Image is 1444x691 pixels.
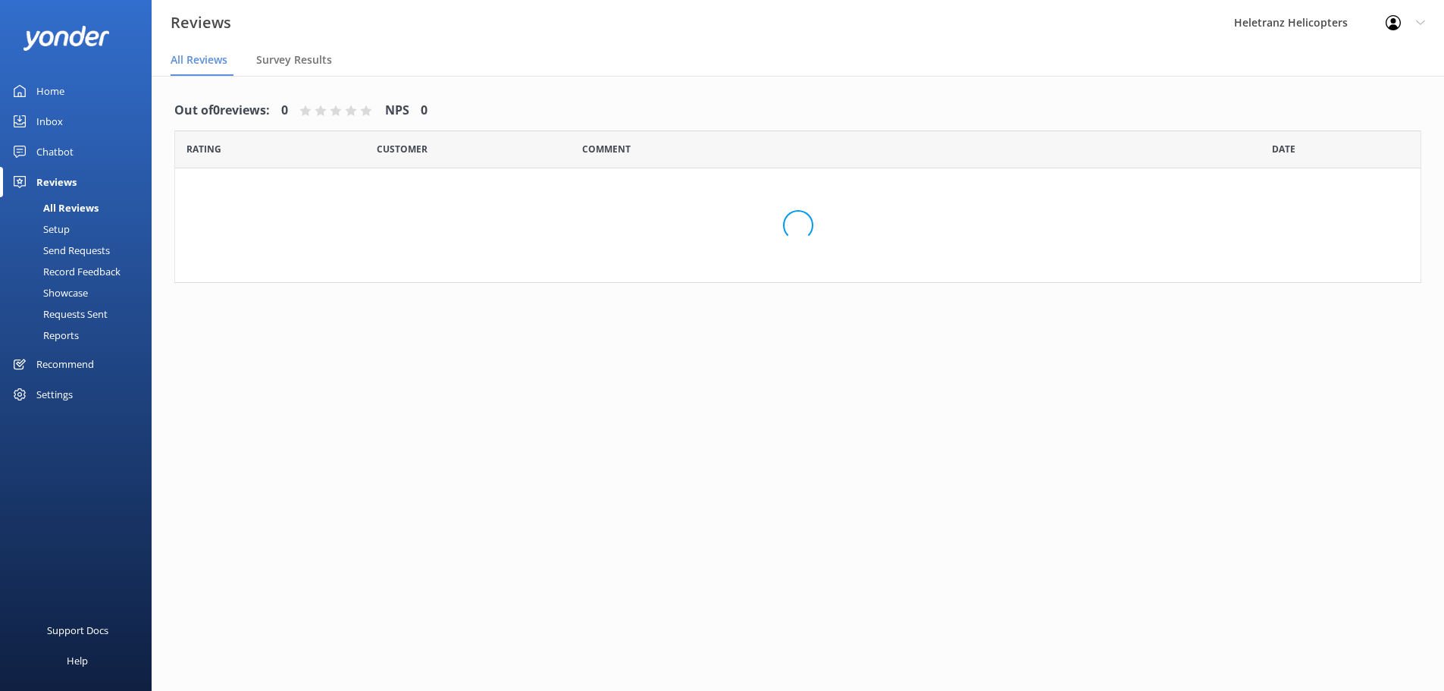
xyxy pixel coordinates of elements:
div: Reports [9,325,79,346]
a: Showcase [9,282,152,303]
div: Showcase [9,282,88,303]
span: Date [1272,142,1295,156]
h3: Reviews [171,11,231,35]
div: Record Feedback [9,261,121,282]
a: Send Requests [9,240,152,261]
h4: NPS [385,101,409,121]
div: Chatbot [36,137,74,167]
h4: 0 [281,101,288,121]
div: Inbox [36,106,63,137]
a: Requests Sent [9,303,152,325]
div: Reviews [36,167,77,197]
a: Record Feedback [9,261,152,282]
div: Settings [36,379,73,410]
div: Support Docs [47,615,108,645]
a: Reports [9,325,152,346]
a: Setup [9,218,152,240]
span: Question [582,142,631,156]
span: Date [377,142,428,156]
img: yonder-white-logo.png [23,26,110,51]
div: Home [36,76,64,106]
div: Requests Sent [9,303,108,325]
h4: 0 [421,101,428,121]
span: All Reviews [171,52,227,68]
div: All Reviews [9,197,99,218]
div: Help [67,645,88,676]
h4: Out of 0 reviews: [174,101,270,121]
a: All Reviews [9,197,152,218]
span: Date [186,142,221,156]
div: Recommend [36,349,94,379]
div: Setup [9,218,70,240]
div: Send Requests [9,240,110,261]
span: Survey Results [256,52,332,68]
